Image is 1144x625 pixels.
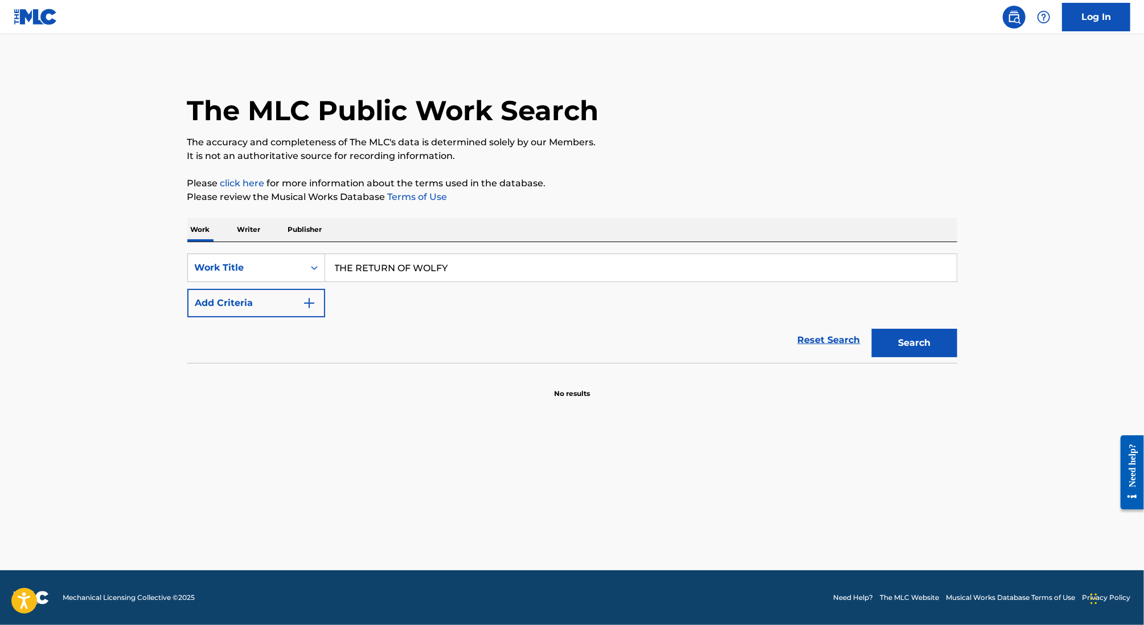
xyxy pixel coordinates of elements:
[1082,593,1130,603] a: Privacy Policy
[386,191,448,202] a: Terms of Use
[187,289,325,317] button: Add Criteria
[1003,6,1026,28] a: Public Search
[1087,570,1144,625] iframe: Chat Widget
[872,329,957,357] button: Search
[302,296,316,310] img: 9d2ae6d4665cec9f34b9.svg
[187,190,957,204] p: Please review the Musical Works Database
[1007,10,1021,24] img: search
[187,177,957,190] p: Please for more information about the terms used in the database.
[1032,6,1055,28] div: Help
[187,93,599,128] h1: The MLC Public Work Search
[234,218,264,242] p: Writer
[554,375,590,399] p: No results
[1037,10,1051,24] img: help
[833,593,873,603] a: Need Help?
[14,591,49,604] img: logo
[1112,426,1144,518] iframe: Resource Center
[63,593,195,603] span: Mechanical Licensing Collective © 2025
[946,593,1075,603] a: Musical Works Database Terms of Use
[187,218,214,242] p: Work
[792,328,866,353] a: Reset Search
[285,218,326,242] p: Publisher
[1090,582,1097,616] div: Drag
[187,136,957,149] p: The accuracy and completeness of The MLC's data is determined solely by our Members.
[195,261,297,275] div: Work Title
[1062,3,1130,31] a: Log In
[187,254,957,363] form: Search Form
[220,178,265,189] a: click here
[14,9,58,25] img: MLC Logo
[187,149,957,163] p: It is not an authoritative source for recording information.
[880,593,939,603] a: The MLC Website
